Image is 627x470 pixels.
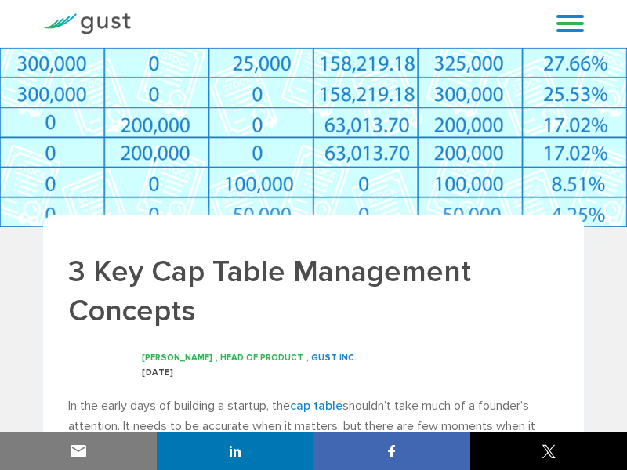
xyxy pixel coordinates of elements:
[142,352,212,363] span: [PERSON_NAME]
[69,442,88,461] img: email sharing button
[382,442,401,461] img: facebook sharing button
[539,442,558,461] img: twitter sharing button
[68,252,559,331] h1: 3 Key Cap Table Management Concepts
[226,442,245,461] img: linkedin sharing button
[306,352,357,363] span: , GUST INC.
[290,398,342,413] a: cap table
[216,352,303,363] span: , HEAD OF PRODUCT
[43,13,131,34] img: Gust Logo
[142,367,173,378] span: [DATE]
